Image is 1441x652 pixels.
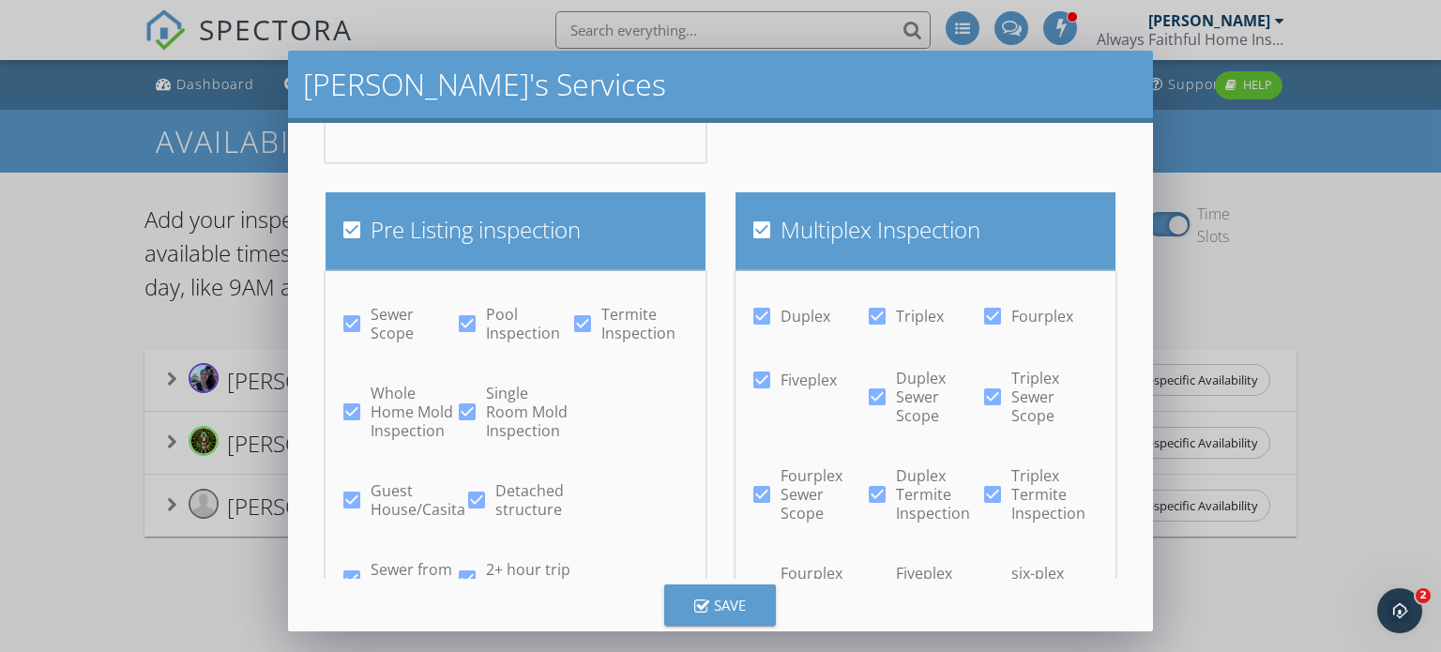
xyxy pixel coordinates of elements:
iframe: Intercom live chat [1377,588,1422,633]
label: Sewer from roof [371,87,456,125]
div: Save [694,595,746,616]
label: 2+ hour trip fee [486,560,571,598]
button: Save [664,584,776,626]
label: Fourplex Sewer Scope [781,466,866,523]
label: Fiveplex [781,371,837,389]
label: Termite Inspection [601,305,687,342]
h2: [PERSON_NAME]'s Services [303,66,1138,103]
label: Detached structure [495,481,581,519]
label: Fiveplex Termite Inspection [896,564,981,620]
label: Duplex Termite Inspection [896,466,981,523]
label: Pool Inspection [486,305,571,342]
span: 2 [1416,588,1431,603]
label: six-plex Termite inspection [1011,564,1097,620]
label: Pre Listing inspection [371,220,581,239]
label: Sewer from roof [371,560,456,598]
label: Single Room Mold Inspection [486,384,571,440]
label: Triplex [896,307,944,326]
label: Sewer Scope [371,305,456,342]
label: Guest House/Casita [371,481,465,519]
label: Triplex Sewer Scope [1011,369,1097,425]
label: Multiplex Inspection [781,220,980,239]
label: Whole Home Mold Inspection [371,384,456,440]
label: Fourplex Termite Inspection [781,564,866,620]
label: Triplex Termite Inspection [1011,466,1097,523]
label: Fourplex [1011,307,1073,326]
label: Duplex Sewer Scope [896,369,981,425]
label: Duplex [781,307,830,326]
